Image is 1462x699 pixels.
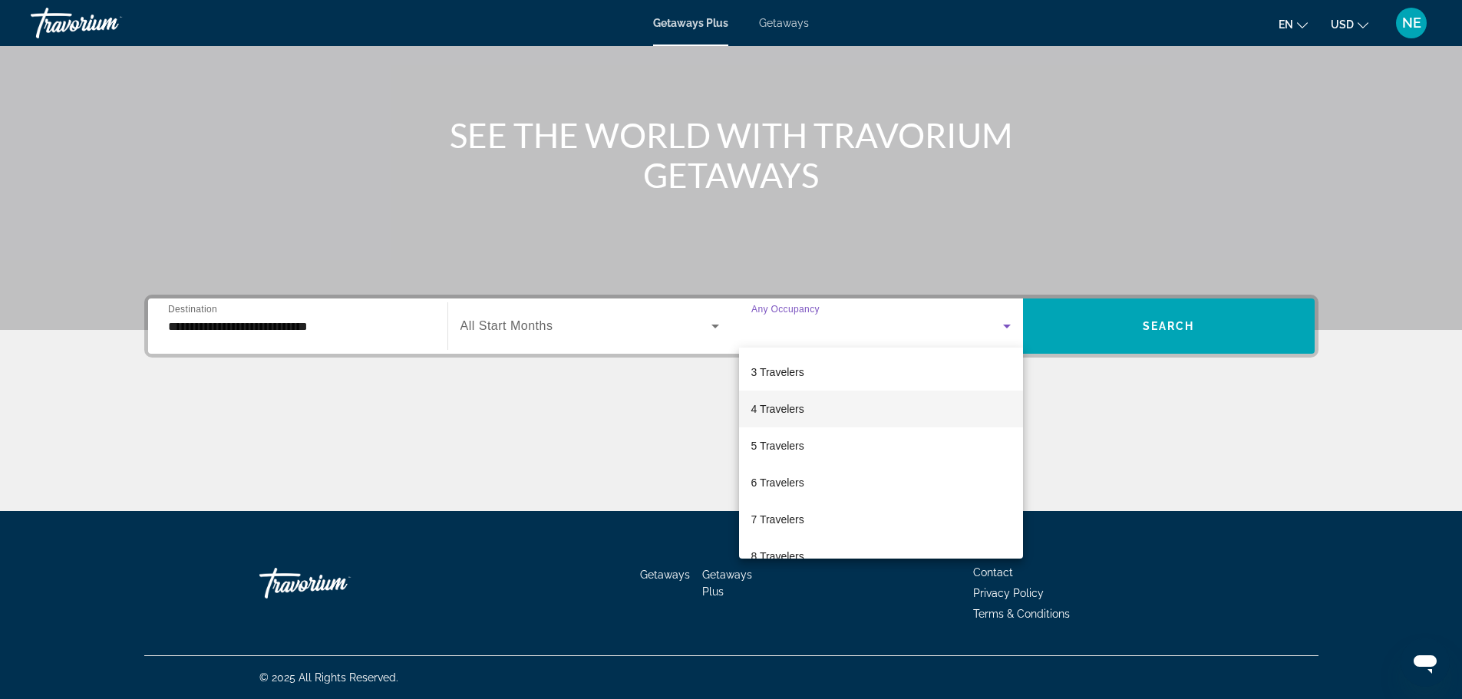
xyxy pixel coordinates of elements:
[751,510,804,529] span: 7 Travelers
[751,547,804,565] span: 8 Travelers
[751,400,804,418] span: 4 Travelers
[751,363,804,381] span: 3 Travelers
[751,437,804,455] span: 5 Travelers
[1401,638,1450,687] iframe: Buton lansare fereastră mesagerie
[751,473,804,492] span: 6 Travelers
